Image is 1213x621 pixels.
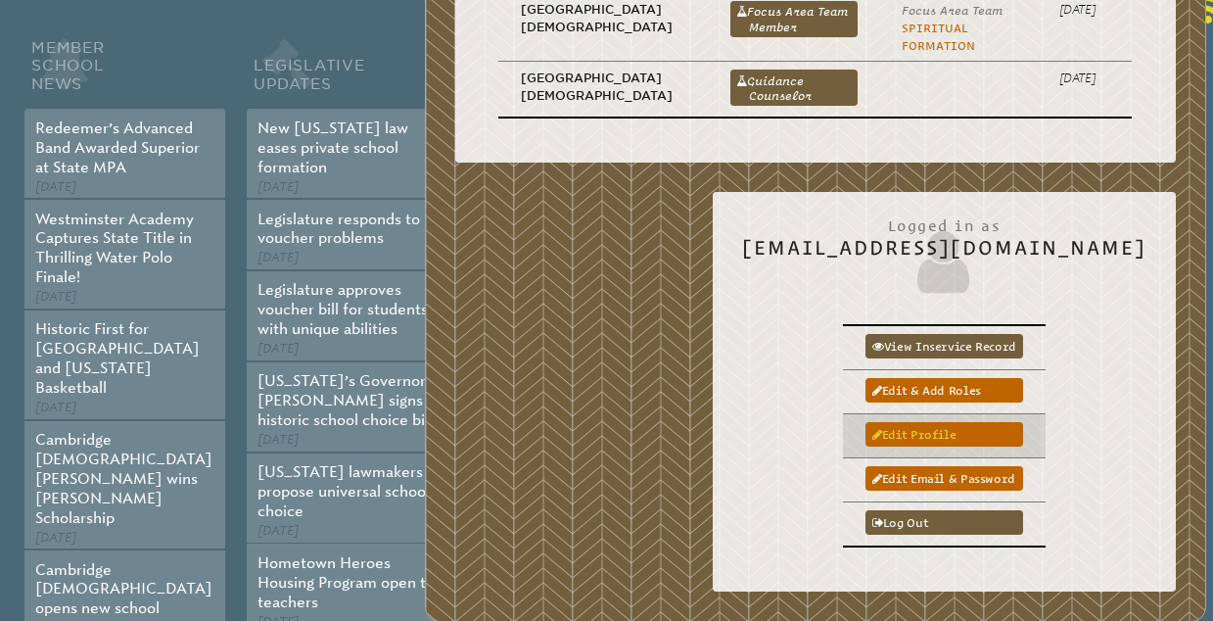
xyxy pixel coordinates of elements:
p: [DATE] [1059,70,1110,87]
a: Hometown Heroes Housing Program open to teachers [257,554,435,611]
span: [DATE] [257,523,299,538]
h2: [EMAIL_ADDRESS][DOMAIN_NAME] [742,208,1146,299]
span: [DATE] [257,179,299,194]
a: [US_STATE]’s Governor [PERSON_NAME] signs historic school choice bill [257,372,433,429]
a: Legislature responds to voucher problems [257,211,420,248]
a: View inservice record [865,334,1024,358]
span: [DATE] [35,400,76,414]
a: Edit email & password [865,466,1024,491]
a: Edit & add roles [865,378,1024,403]
a: New [US_STATE] law eases private school formation [257,119,408,176]
a: Legislature approves voucher bill for students with unique abilities [257,281,428,338]
a: Guidance Counselor [730,70,858,107]
a: Cambridge [DEMOGRAPHIC_DATA][PERSON_NAME] wins [PERSON_NAME] Scholarship [35,431,212,527]
a: Redeemer’s Advanced Band Awarded Superior at State MPA [35,119,200,176]
a: Log out [865,510,1024,535]
a: Spiritual Formation [902,21,975,52]
a: [US_STATE] lawmakers propose universal school choice [257,463,430,520]
p: [GEOGRAPHIC_DATA][DEMOGRAPHIC_DATA] [521,70,687,105]
a: Edit profile [865,422,1024,447]
p: [GEOGRAPHIC_DATA][DEMOGRAPHIC_DATA] [521,1,687,36]
a: Westminster Academy Captures State Title in Thrilling Water Polo Finale! [35,211,194,287]
span: [DATE] [35,179,76,194]
span: [DATE] [257,432,299,447]
span: [DATE] [257,250,299,264]
p: [DATE] [1059,1,1110,19]
h2: Member School News [24,34,225,110]
span: Focus Area Team [902,3,1003,17]
span: [DATE] [257,341,299,356]
span: [DATE] [35,289,76,304]
a: Focus Area Team Member [730,1,858,38]
span: Logged in as [742,208,1146,237]
a: Historic First for [GEOGRAPHIC_DATA] and [US_STATE] Basketball [35,320,200,397]
h2: Legislative Updates [247,34,447,110]
span: [DATE] [35,530,76,545]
